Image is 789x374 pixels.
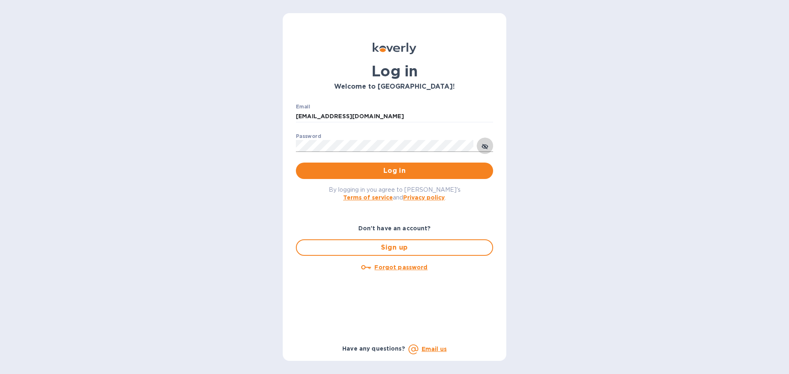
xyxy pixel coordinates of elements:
[343,194,393,201] a: Terms of service
[329,186,461,201] span: By logging in you agree to [PERSON_NAME]'s and .
[373,43,416,54] img: Koverly
[374,264,427,271] u: Forgot password
[296,83,493,91] h3: Welcome to [GEOGRAPHIC_DATA]!
[342,345,405,352] b: Have any questions?
[422,346,447,352] a: Email us
[296,104,310,109] label: Email
[296,134,321,139] label: Password
[296,110,493,123] input: Enter email address
[296,62,493,80] h1: Log in
[403,194,445,201] a: Privacy policy
[477,138,493,154] button: toggle password visibility
[302,166,487,176] span: Log in
[296,239,493,256] button: Sign up
[358,225,431,232] b: Don't have an account?
[303,243,486,252] span: Sign up
[296,163,493,179] button: Log in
